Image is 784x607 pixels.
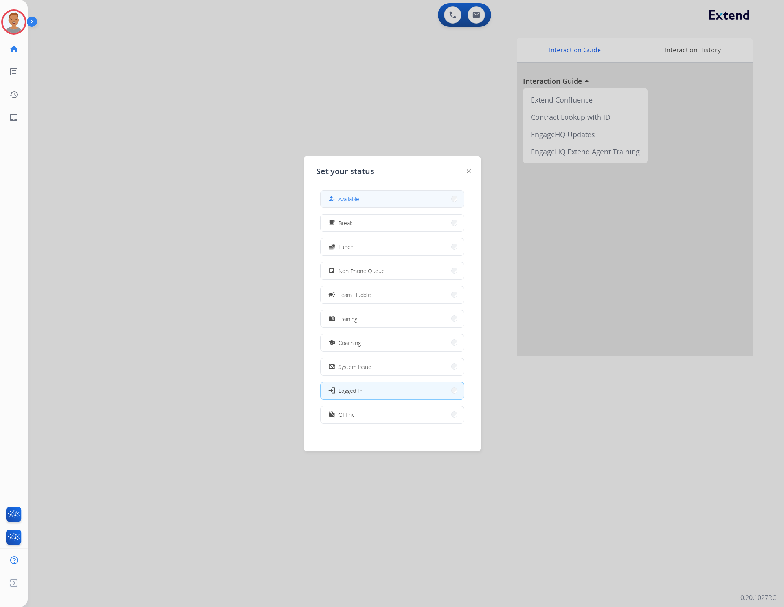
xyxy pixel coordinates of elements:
span: Set your status [316,166,374,177]
button: Available [321,191,464,207]
mat-icon: school [328,339,335,346]
button: Logged In [321,382,464,399]
span: Logged In [338,387,362,395]
span: Team Huddle [338,291,371,299]
img: close-button [467,169,471,173]
span: Available [338,195,359,203]
mat-icon: how_to_reg [328,196,335,202]
mat-icon: phonelink_off [328,363,335,370]
mat-icon: inbox [9,113,18,122]
p: 0.20.1027RC [740,593,776,602]
button: Lunch [321,238,464,255]
img: avatar [3,11,25,33]
mat-icon: campaign [327,291,335,299]
mat-icon: menu_book [328,315,335,322]
span: Lunch [338,243,353,251]
mat-icon: home [9,44,18,54]
span: Non-Phone Queue [338,267,385,275]
mat-icon: free_breakfast [328,220,335,226]
span: System Issue [338,363,371,371]
mat-icon: login [327,387,335,394]
button: Offline [321,406,464,423]
mat-icon: list_alt [9,67,18,77]
button: Team Huddle [321,286,464,303]
button: Coaching [321,334,464,351]
button: System Issue [321,358,464,375]
button: Non-Phone Queue [321,262,464,279]
span: Coaching [338,339,361,347]
mat-icon: fastfood [328,244,335,250]
button: Training [321,310,464,327]
span: Break [338,219,353,227]
span: Offline [338,411,355,419]
mat-icon: history [9,90,18,99]
span: Training [338,315,357,323]
mat-icon: work_off [328,411,335,418]
button: Break [321,215,464,231]
mat-icon: assignment [328,268,335,274]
